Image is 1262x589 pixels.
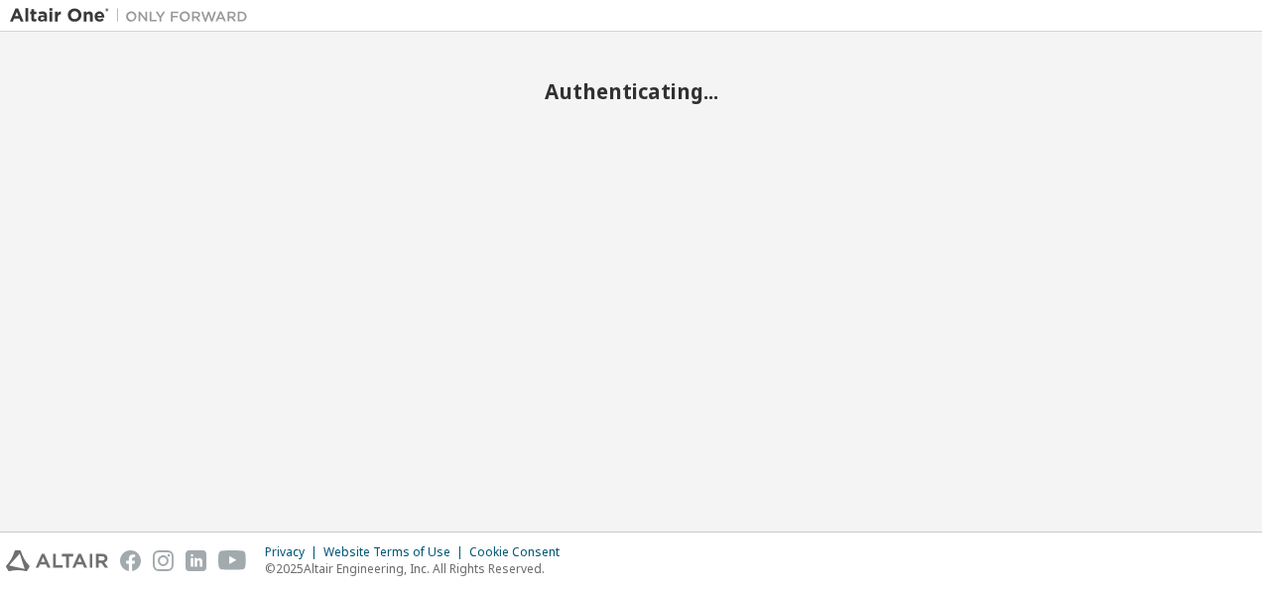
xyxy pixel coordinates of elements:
div: Website Terms of Use [323,544,469,560]
p: © 2025 Altair Engineering, Inc. All Rights Reserved. [265,560,571,577]
img: linkedin.svg [186,550,206,571]
div: Cookie Consent [469,544,571,560]
img: youtube.svg [218,550,247,571]
h2: Authenticating... [10,78,1252,104]
img: facebook.svg [120,550,141,571]
img: instagram.svg [153,550,174,571]
div: Privacy [265,544,323,560]
img: Altair One [10,6,258,26]
img: altair_logo.svg [6,550,108,571]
